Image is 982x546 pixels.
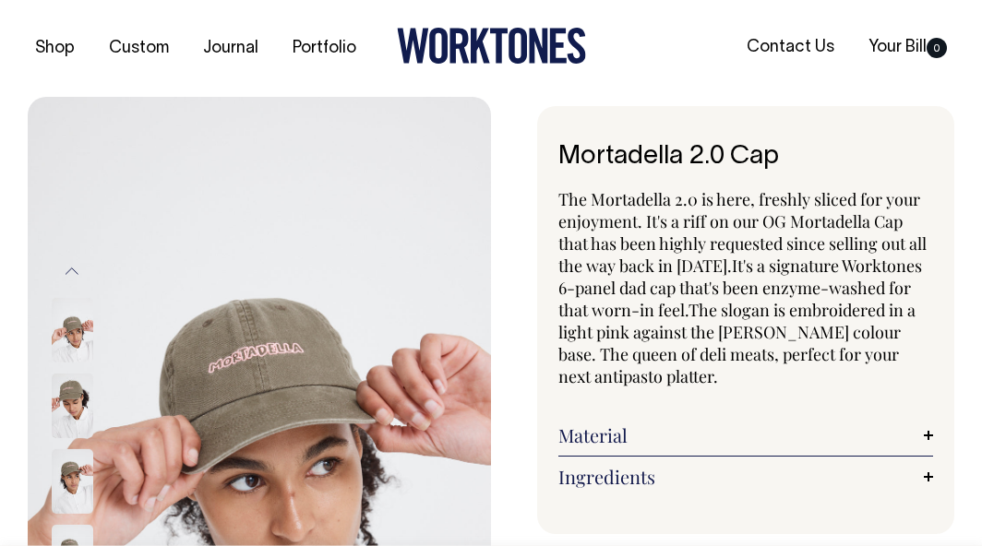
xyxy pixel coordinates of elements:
a: Journal [196,33,266,64]
span: 0 [927,38,947,58]
a: Custom [102,33,176,64]
a: Portfolio [285,33,364,64]
button: Previous [58,251,86,292]
a: Shop [28,33,82,64]
p: The Mortadella 2.0 is here, freshly sliced for your enjoyment. It's a riff on our OG Mortadella C... [558,188,933,387]
img: moss [52,298,93,362]
span: It's a signature Worktones 6-panel dad cap that's been enzyme-washed for that worn-in feel. The s... [558,255,922,365]
h1: Mortadella 2.0 Cap [558,143,933,172]
img: moss [52,449,93,514]
a: Your Bill0 [861,32,954,63]
a: Contact Us [739,32,842,63]
a: Ingredients [558,466,933,488]
a: Material [558,424,933,446]
img: moss [52,374,93,438]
